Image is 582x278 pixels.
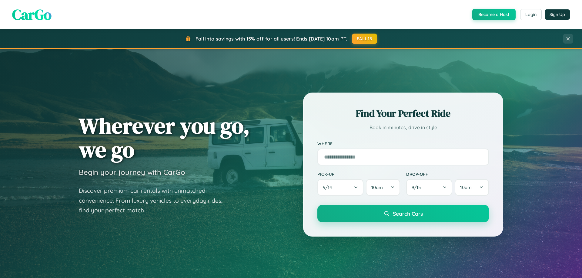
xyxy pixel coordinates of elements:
[12,5,52,25] span: CarGo
[323,185,335,190] span: 9 / 14
[366,179,400,196] button: 10am
[317,179,363,196] button: 9/14
[352,34,377,44] button: FALL15
[520,9,542,20] button: Login
[196,36,347,42] span: Fall into savings with 15% off for all users! Ends [DATE] 10am PT.
[406,172,489,177] label: Drop-off
[455,179,489,196] button: 10am
[317,141,489,146] label: Where
[79,114,250,162] h1: Wherever you go, we go
[406,179,452,196] button: 9/15
[317,123,489,132] p: Book in minutes, drive in style
[393,210,423,217] span: Search Cars
[412,185,424,190] span: 9 / 15
[472,9,516,20] button: Become a Host
[545,9,570,20] button: Sign Up
[79,168,185,177] h3: Begin your journey with CarGo
[371,185,383,190] span: 10am
[317,172,400,177] label: Pick-up
[317,107,489,120] h2: Find Your Perfect Ride
[317,205,489,222] button: Search Cars
[79,186,230,215] p: Discover premium car rentals with unmatched convenience. From luxury vehicles to everyday rides, ...
[460,185,472,190] span: 10am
